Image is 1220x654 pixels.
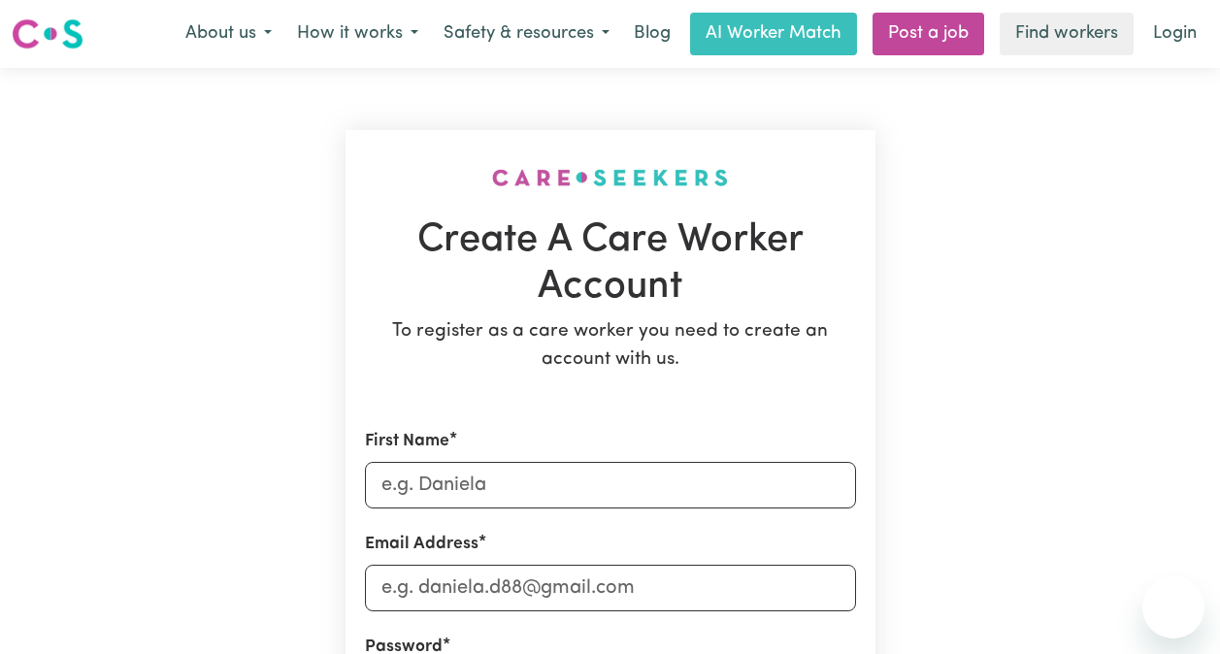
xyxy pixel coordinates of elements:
a: Post a job [873,13,984,55]
label: First Name [365,429,449,454]
button: How it works [284,14,431,54]
iframe: Button to launch messaging window [1142,576,1204,638]
button: About us [173,14,284,54]
a: Login [1141,13,1208,55]
h1: Create A Care Worker Account [365,217,856,311]
input: e.g. daniela.d88@gmail.com [365,565,856,611]
p: To register as a care worker you need to create an account with us. [365,318,856,375]
label: Email Address [365,532,478,557]
a: Blog [622,13,682,55]
input: e.g. Daniela [365,462,856,508]
a: AI Worker Match [690,13,857,55]
a: Careseekers logo [12,12,83,56]
img: Careseekers logo [12,16,83,51]
button: Safety & resources [431,14,622,54]
a: Find workers [1000,13,1134,55]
